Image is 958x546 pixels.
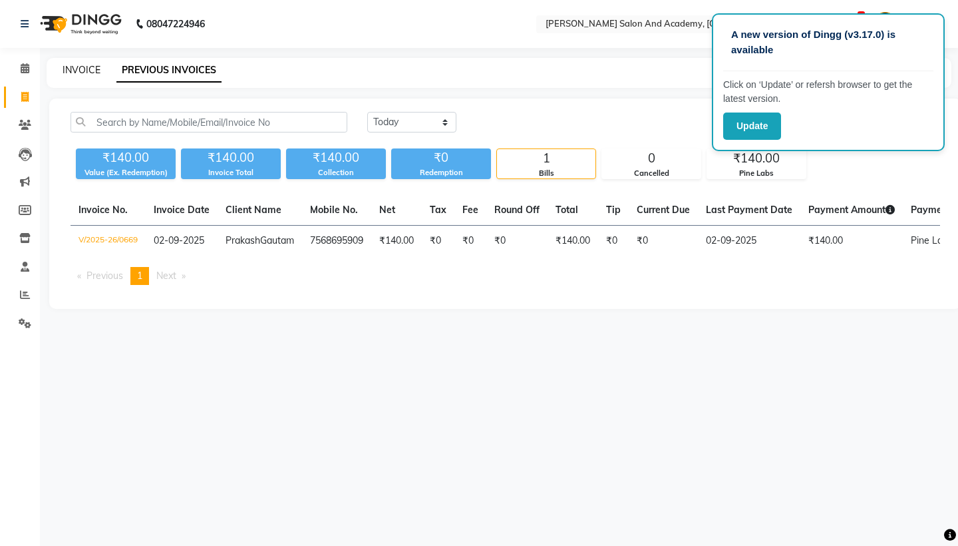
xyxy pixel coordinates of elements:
div: 1 [497,149,595,168]
span: 02-09-2025 [154,234,204,246]
nav: Pagination [71,267,940,285]
span: Invoice Date [154,204,210,216]
div: Bills [497,168,595,179]
td: ₹0 [629,226,698,257]
a: INVOICE [63,64,100,76]
div: ₹140.00 [181,148,281,167]
span: Current Due [637,204,690,216]
td: V/2025-26/0669 [71,226,146,257]
td: ₹0 [454,226,486,257]
span: Tax [430,204,446,216]
td: ₹0 [486,226,548,257]
div: 0 [602,149,701,168]
span: Last Payment Date [706,204,792,216]
td: ₹140.00 [548,226,598,257]
span: Fee [462,204,478,216]
div: Collection [286,167,386,178]
span: Prakash [226,234,260,246]
div: Value (Ex. Redemption) [76,167,176,178]
span: Net [379,204,395,216]
span: 1 [137,270,142,282]
td: 7568695909 [302,226,371,257]
input: Search by Name/Mobile/Email/Invoice No [71,112,347,133]
td: ₹140.00 [800,226,903,257]
span: Pine Labs [911,234,953,246]
span: Gautam [260,234,294,246]
span: Mobile No. [310,204,358,216]
span: Next [156,270,176,282]
td: ₹0 [598,226,629,257]
span: Tip [606,204,621,216]
span: 2 [858,11,865,21]
div: ₹140.00 [707,149,806,168]
span: Round Off [494,204,540,216]
div: Pine Labs [707,168,806,179]
div: ₹0 [391,148,491,167]
span: Client Name [226,204,281,216]
p: Click on ‘Update’ or refersh browser to get the latest version. [723,78,933,106]
div: Invoice Total [181,167,281,178]
button: Update [723,113,781,140]
span: Total [556,204,578,216]
td: 02-09-2025 [698,226,800,257]
div: Redemption [391,167,491,178]
span: Previous [86,270,123,282]
div: ₹140.00 [286,148,386,167]
img: logo [34,5,125,43]
a: PREVIOUS INVOICES [116,59,222,83]
b: 08047224946 [146,5,205,43]
div: ₹140.00 [76,148,176,167]
div: Cancelled [602,168,701,179]
td: ₹0 [422,226,454,257]
span: Invoice No. [79,204,128,216]
p: A new version of Dingg (v3.17.0) is available [731,27,925,57]
img: Admin [874,12,897,35]
td: ₹140.00 [371,226,422,257]
span: Payment Amount [808,204,895,216]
